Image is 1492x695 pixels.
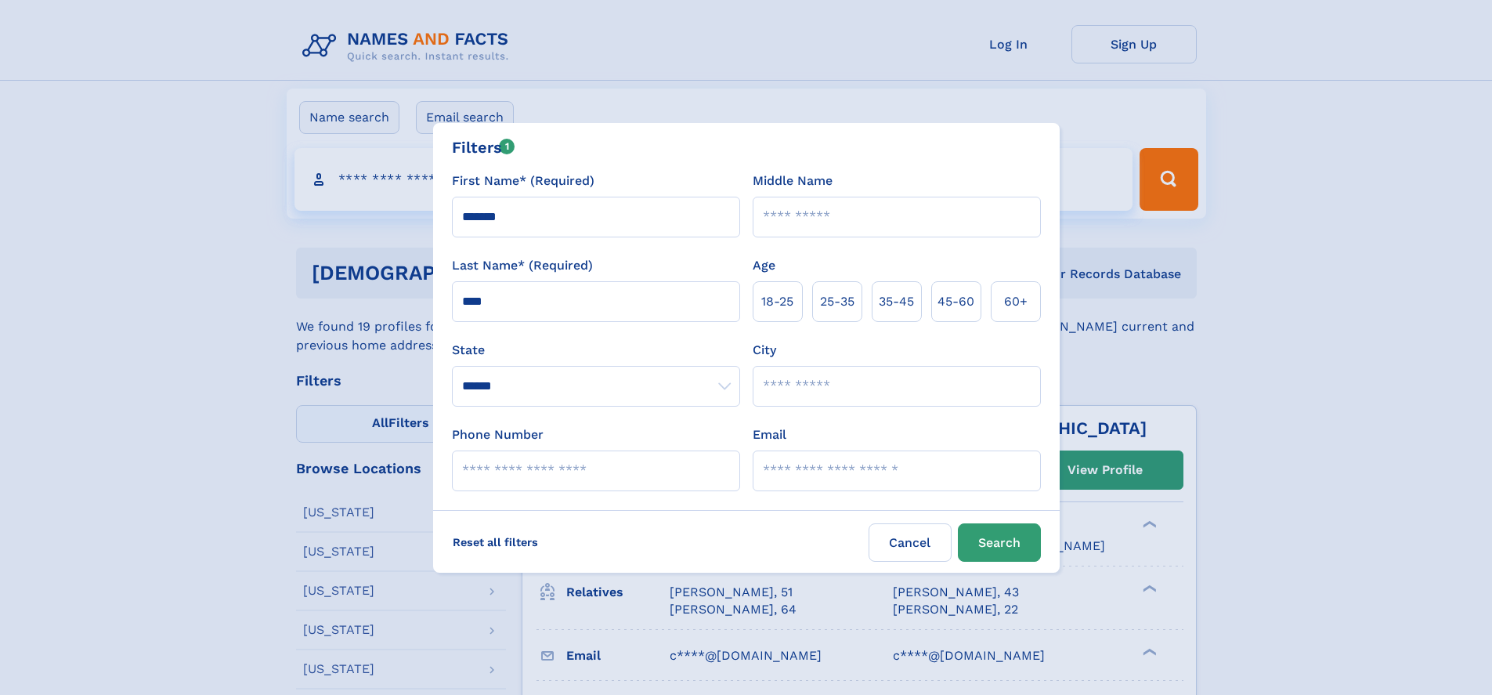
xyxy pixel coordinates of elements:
[753,425,786,444] label: Email
[753,256,775,275] label: Age
[452,136,515,159] div: Filters
[452,256,593,275] label: Last Name* (Required)
[937,292,974,311] span: 45‑60
[958,523,1041,562] button: Search
[753,172,833,190] label: Middle Name
[452,172,594,190] label: First Name* (Required)
[753,341,776,360] label: City
[452,341,740,360] label: State
[452,425,544,444] label: Phone Number
[869,523,952,562] label: Cancel
[443,523,548,561] label: Reset all filters
[820,292,854,311] span: 25‑35
[1004,292,1028,311] span: 60+
[879,292,914,311] span: 35‑45
[761,292,793,311] span: 18‑25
